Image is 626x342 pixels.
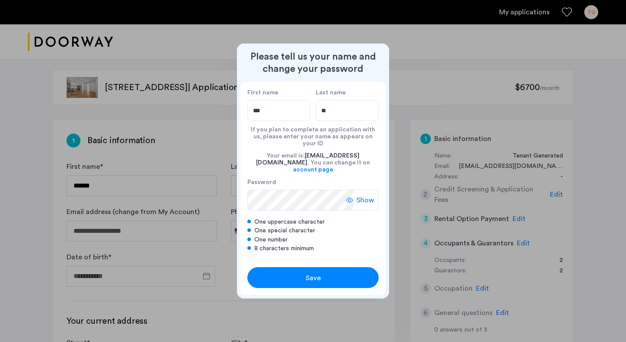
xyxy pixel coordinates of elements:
[247,244,379,253] div: 8 characters minimum
[247,89,310,97] label: First name
[293,166,333,173] a: account page
[247,218,379,226] div: One uppercase character
[247,226,379,235] div: One special character
[240,50,386,75] h2: Please tell us your name and change your password
[356,195,374,205] span: Show
[306,273,321,283] span: Save
[256,153,360,166] span: [EMAIL_ADDRESS][DOMAIN_NAME]
[247,178,353,186] label: Password
[247,147,379,178] div: Your email is: . You can change it on
[247,235,379,244] div: One number
[247,267,379,288] button: button
[316,89,379,97] label: Last name
[247,121,379,147] div: If you plan to complete an application with us, please enter your name as appears on your ID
